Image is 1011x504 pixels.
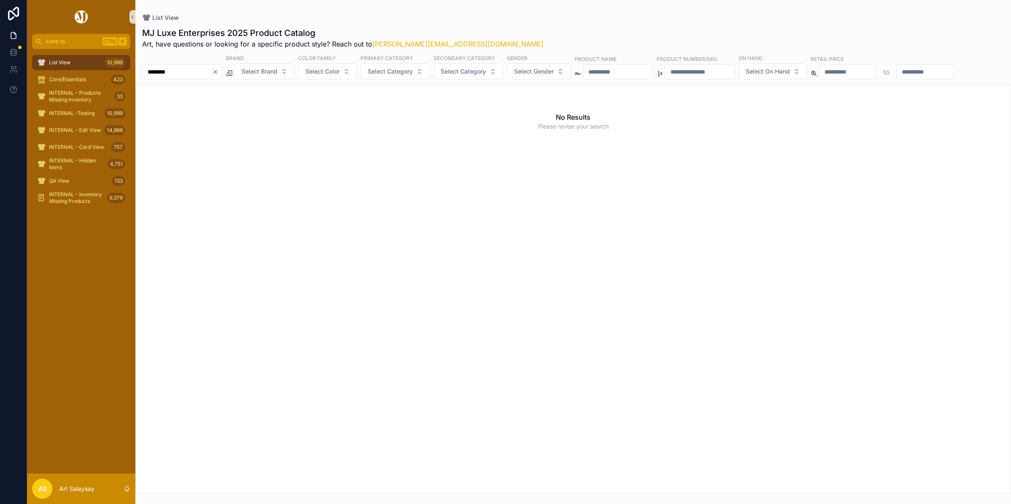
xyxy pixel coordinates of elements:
[45,38,99,45] span: Jump to...
[657,55,717,63] label: Product Number/SKU
[810,55,844,63] label: Retail Price
[32,156,130,172] a: INTERNAL - Hidden Items4,751
[73,10,89,24] img: App logo
[298,63,357,79] button: Select Button
[142,39,544,49] span: Art, have questions or looking for a specific product style? Reach out to
[298,54,335,62] label: Color Family
[32,72,130,87] a: Core/Essentials423
[368,67,413,76] span: Select Category
[32,89,130,104] a: INTERNAL - Products Missing Inventory33
[104,58,125,68] div: 10,999
[32,34,130,49] button: Jump to...CtrlK
[111,74,125,85] div: 423
[514,67,554,76] span: Select Gender
[107,159,125,169] div: 4,751
[49,144,104,151] span: INTERNAL - Card View
[119,38,126,45] span: K
[372,40,544,48] a: [PERSON_NAME][EMAIL_ADDRESS][DOMAIN_NAME]
[49,76,86,83] span: Core/Essentials
[49,59,71,66] span: List View
[574,55,616,63] label: Product Name
[114,91,125,101] div: 33
[111,142,125,152] div: 757
[102,37,118,46] span: Ctrl
[305,67,340,76] span: Select Color
[49,178,69,184] span: QA View
[556,112,591,122] h2: No Results
[49,90,111,103] span: INTERNAL - Products Missing Inventory
[32,190,130,205] a: INTERNAL - Inventory Missing Products6,379
[434,63,503,79] button: Select Button
[739,54,763,62] label: On Hand
[32,140,130,155] a: INTERNAL - Card View757
[38,484,47,494] span: AS
[441,67,486,76] span: Select Category
[49,110,95,117] span: INTERNAL -Testing
[212,68,222,75] button: Clear
[32,123,130,138] a: INTERNAL - Edit View14,888
[242,67,277,76] span: Select Brand
[142,14,179,22] a: List View
[538,122,609,131] span: Please revise your search
[507,63,571,79] button: Select Button
[49,157,104,171] span: INTERNAL - Hidden Items
[49,191,104,205] span: INTERNAL - Inventory Missing Products
[234,63,295,79] button: Select Button
[32,55,130,70] a: List View10,999
[107,193,125,203] div: 6,379
[360,63,430,79] button: Select Button
[507,54,527,62] label: Gender
[434,54,495,62] label: Secondary Category
[883,67,890,77] p: to
[104,125,125,135] div: 14,888
[104,108,125,118] div: 10,999
[59,485,94,493] p: Art Salaysay
[360,54,413,62] label: Primary Category
[32,173,130,189] a: QA View133
[27,49,135,216] div: scrollable content
[49,127,101,134] span: INTERNAL - Edit View
[746,67,790,76] span: Select On Hand
[142,27,544,39] h1: MJ Luxe Enterprises 2025 Product Catalog
[226,54,244,62] label: Brand
[32,106,130,121] a: INTERNAL -Testing10,999
[112,176,125,186] div: 133
[152,14,179,22] span: List View
[739,63,807,79] button: Select Button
